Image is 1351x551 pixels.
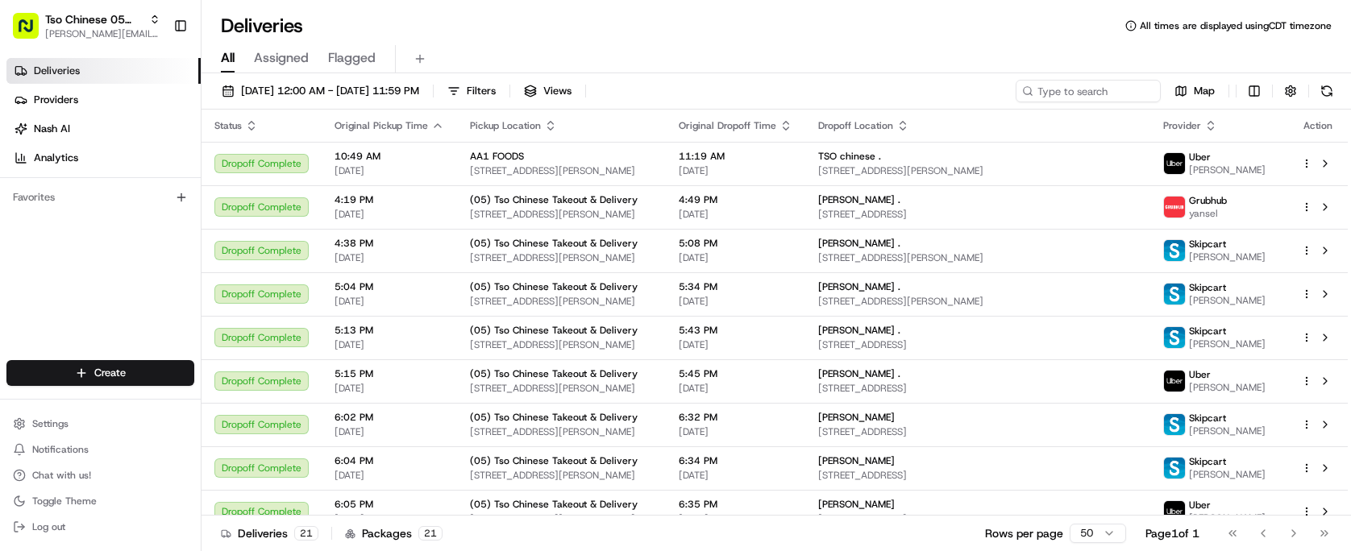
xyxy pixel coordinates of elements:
span: 6:32 PM [679,411,792,424]
span: [STREET_ADDRESS][PERSON_NAME] [818,164,1137,177]
span: Create [94,366,126,380]
div: Action [1301,119,1335,132]
span: 6:34 PM [679,454,792,467]
span: (05) Tso Chinese Takeout & Delivery [470,280,638,293]
span: Uber [1189,151,1211,164]
button: Notifications [6,438,194,461]
span: [PERSON_NAME] [818,411,895,424]
span: [DATE] [335,295,444,308]
span: [DATE] [335,425,444,438]
button: [DATE] 12:00 AM - [DATE] 11:59 PM [214,80,426,102]
span: [STREET_ADDRESS][PERSON_NAME] [470,251,653,264]
span: [DATE] [679,469,792,482]
span: All [221,48,235,68]
span: Skipcart [1189,455,1226,468]
span: 4:38 PM [335,237,444,250]
img: profile_skipcart_partner.png [1164,414,1185,435]
span: Provider [1163,119,1201,132]
span: [PERSON_NAME] [1189,468,1266,481]
span: Deliveries [34,64,80,78]
span: [DATE] [335,469,444,482]
span: [DATE] [335,338,444,351]
h1: Deliveries [221,13,303,39]
span: [STREET_ADDRESS][PERSON_NAME] [818,295,1137,308]
img: profile_skipcart_partner.png [1164,458,1185,478]
span: Skipcart [1189,412,1226,425]
span: Chat with us! [32,469,91,482]
span: Grubhub [1189,194,1227,207]
span: [STREET_ADDRESS][PERSON_NAME] [470,469,653,482]
div: Packages [345,525,443,541]
span: Status [214,119,242,132]
span: [DATE] [335,382,444,395]
span: 11:19 AM [679,150,792,163]
span: Dropoff Location [818,119,893,132]
span: [STREET_ADDRESS][PERSON_NAME] [470,295,653,308]
span: Notifications [32,443,89,456]
span: All times are displayed using CDT timezone [1140,19,1332,32]
span: [STREET_ADDRESS][PERSON_NAME] [470,164,653,177]
span: [STREET_ADDRESS][PERSON_NAME] [818,251,1137,264]
span: yansel [1189,207,1227,220]
span: 5:45 PM [679,367,792,380]
span: Uber [1189,368,1211,381]
span: [STREET_ADDRESS][PERSON_NAME] [470,425,653,438]
span: AA1 FOODS [470,150,524,163]
span: 6:04 PM [335,454,444,467]
span: [DATE] [335,208,444,221]
span: (05) Tso Chinese Takeout & Delivery [470,367,638,380]
span: [STREET_ADDRESS] [818,208,1137,221]
span: [STREET_ADDRESS] [818,512,1137,525]
img: uber-new-logo.jpeg [1164,153,1185,174]
button: Views [517,80,579,102]
button: Chat with us! [6,464,194,487]
span: [PERSON_NAME] [1189,338,1266,350]
span: Tso Chinese 05 [PERSON_NAME] [45,11,143,27]
span: TSO chinese . [818,150,881,163]
span: [PERSON_NAME] [1189,425,1266,437]
img: profile_skipcart_partner.png [1164,240,1185,261]
span: 6:35 PM [679,498,792,511]
span: [DATE] [679,338,792,351]
span: [STREET_ADDRESS] [818,469,1137,482]
span: [PERSON_NAME] [818,454,895,467]
span: 5:04 PM [335,280,444,293]
span: Pickup Location [470,119,541,132]
span: Flagged [328,48,376,68]
span: 5:34 PM [679,280,792,293]
span: [STREET_ADDRESS][PERSON_NAME] [470,382,653,395]
span: [PERSON_NAME][EMAIL_ADDRESS][DOMAIN_NAME] [45,27,160,40]
span: [DATE] [679,295,792,308]
span: [PERSON_NAME] . [818,367,900,380]
span: [STREET_ADDRESS] [818,425,1137,438]
span: Nash AI [34,122,70,136]
img: profile_skipcart_partner.png [1164,284,1185,304]
span: [DATE] [679,382,792,395]
span: [STREET_ADDRESS][PERSON_NAME] [470,338,653,351]
span: Providers [34,93,78,107]
span: (05) Tso Chinese Takeout & Delivery [470,193,638,206]
span: [DATE] [679,425,792,438]
span: [STREET_ADDRESS][PERSON_NAME] [470,208,653,221]
span: Toggle Theme [32,495,97,507]
span: [DATE] 12:00 AM - [DATE] 11:59 PM [241,84,419,98]
div: 21 [294,526,318,541]
button: Log out [6,516,194,538]
p: Rows per page [985,525,1063,541]
span: [DATE] [335,164,444,177]
button: Settings [6,412,194,435]
span: Log out [32,520,65,533]
span: (05) Tso Chinese Takeout & Delivery [470,411,638,424]
img: 5e692f75ce7d37001a5d71f1 [1164,197,1185,217]
span: 6:05 PM [335,498,444,511]
span: [DATE] [679,164,792,177]
span: 4:49 PM [679,193,792,206]
span: 5:08 PM [679,237,792,250]
span: Views [543,84,572,98]
div: Deliveries [221,525,318,541]
span: Original Pickup Time [335,119,428,132]
span: [DATE] [335,251,444,264]
span: [PERSON_NAME] [1189,251,1266,263]
span: Settings [32,417,69,430]
span: [PERSON_NAME] [1189,164,1266,176]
